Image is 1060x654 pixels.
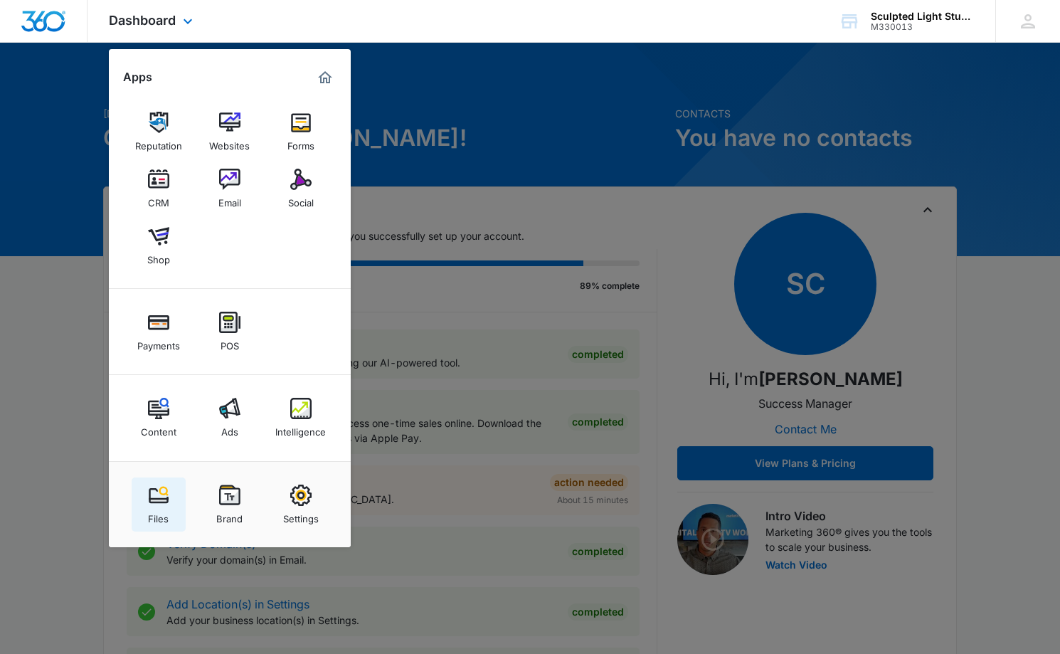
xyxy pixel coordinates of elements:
[203,478,257,532] a: Brand
[132,478,186,532] a: Files
[203,305,257,359] a: POS
[274,478,328,532] a: Settings
[132,218,186,273] a: Shop
[148,506,169,524] div: Files
[147,247,170,265] div: Shop
[203,162,257,216] a: Email
[203,391,257,445] a: Ads
[274,162,328,216] a: Social
[203,105,257,159] a: Websites
[221,419,238,438] div: Ads
[209,133,250,152] div: Websites
[123,70,152,84] h2: Apps
[109,13,176,28] span: Dashboard
[274,391,328,445] a: Intelligence
[288,190,314,209] div: Social
[871,11,975,22] div: account name
[283,506,319,524] div: Settings
[275,419,326,438] div: Intelligence
[135,133,182,152] div: Reputation
[221,333,239,352] div: POS
[132,105,186,159] a: Reputation
[132,162,186,216] a: CRM
[218,190,241,209] div: Email
[274,105,328,159] a: Forms
[132,391,186,445] a: Content
[216,506,243,524] div: Brand
[132,305,186,359] a: Payments
[287,133,314,152] div: Forms
[148,190,169,209] div: CRM
[314,66,336,89] a: Marketing 360® Dashboard
[871,22,975,32] div: account id
[141,419,176,438] div: Content
[137,333,180,352] div: Payments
